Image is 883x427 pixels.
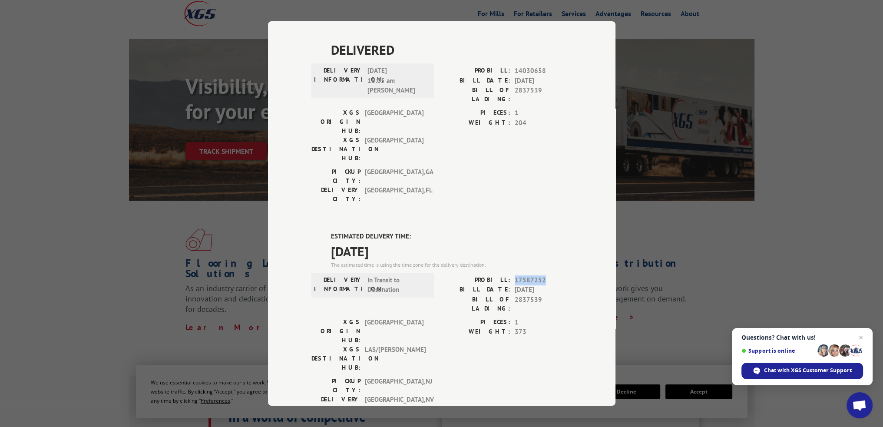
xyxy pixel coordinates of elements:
[515,318,572,328] span: 1
[515,76,572,86] span: [DATE]
[367,66,426,96] span: [DATE] 10:05 am [PERSON_NAME]
[365,136,423,163] span: [GEOGRAPHIC_DATA]
[442,108,510,118] label: PIECES:
[365,185,423,204] span: [GEOGRAPHIC_DATA] , FL
[741,348,814,354] span: Support is online
[365,377,423,395] span: [GEOGRAPHIC_DATA] , NJ
[442,318,510,328] label: PIECES:
[741,334,863,341] span: Questions? Chat with us!
[442,66,510,76] label: PROBILL:
[311,345,360,372] label: XGS DESTINATION HUB:
[331,40,572,60] span: DELIVERED
[365,395,423,413] span: [GEOGRAPHIC_DATA] , NV
[515,108,572,118] span: 1
[331,232,572,242] label: ESTIMATED DELIVERY TIME:
[515,275,572,285] span: 17587252
[314,275,363,295] label: DELIVERY INFORMATION:
[764,367,852,374] span: Chat with XGS Customer Support
[365,318,423,345] span: [GEOGRAPHIC_DATA]
[442,275,510,285] label: PROBILL:
[311,136,360,163] label: XGS DESTINATION HUB:
[741,363,863,379] span: Chat with XGS Customer Support
[311,185,360,204] label: DELIVERY CITY:
[515,66,572,76] span: 14030658
[311,167,360,185] label: PICKUP CITY:
[515,118,572,128] span: 204
[515,285,572,295] span: [DATE]
[442,76,510,86] label: BILL DATE:
[365,345,423,372] span: LAS/[PERSON_NAME]
[442,295,510,313] label: BILL OF LADING:
[311,318,360,345] label: XGS ORIGIN HUB:
[331,261,572,269] div: The estimated time is using the time zone for the delivery destination.
[442,327,510,337] label: WEIGHT:
[365,167,423,185] span: [GEOGRAPHIC_DATA] , GA
[515,86,572,104] span: 2837539
[365,108,423,136] span: [GEOGRAPHIC_DATA]
[442,86,510,104] label: BILL OF LADING:
[442,118,510,128] label: WEIGHT:
[311,377,360,395] label: PICKUP CITY:
[515,327,572,337] span: 373
[847,392,873,418] a: Open chat
[311,395,360,413] label: DELIVERY CITY:
[515,295,572,313] span: 2837539
[314,66,363,96] label: DELIVERY INFORMATION:
[311,108,360,136] label: XGS ORIGIN HUB:
[331,242,572,261] span: [DATE]
[442,285,510,295] label: BILL DATE:
[367,275,426,295] span: In Transit to Destination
